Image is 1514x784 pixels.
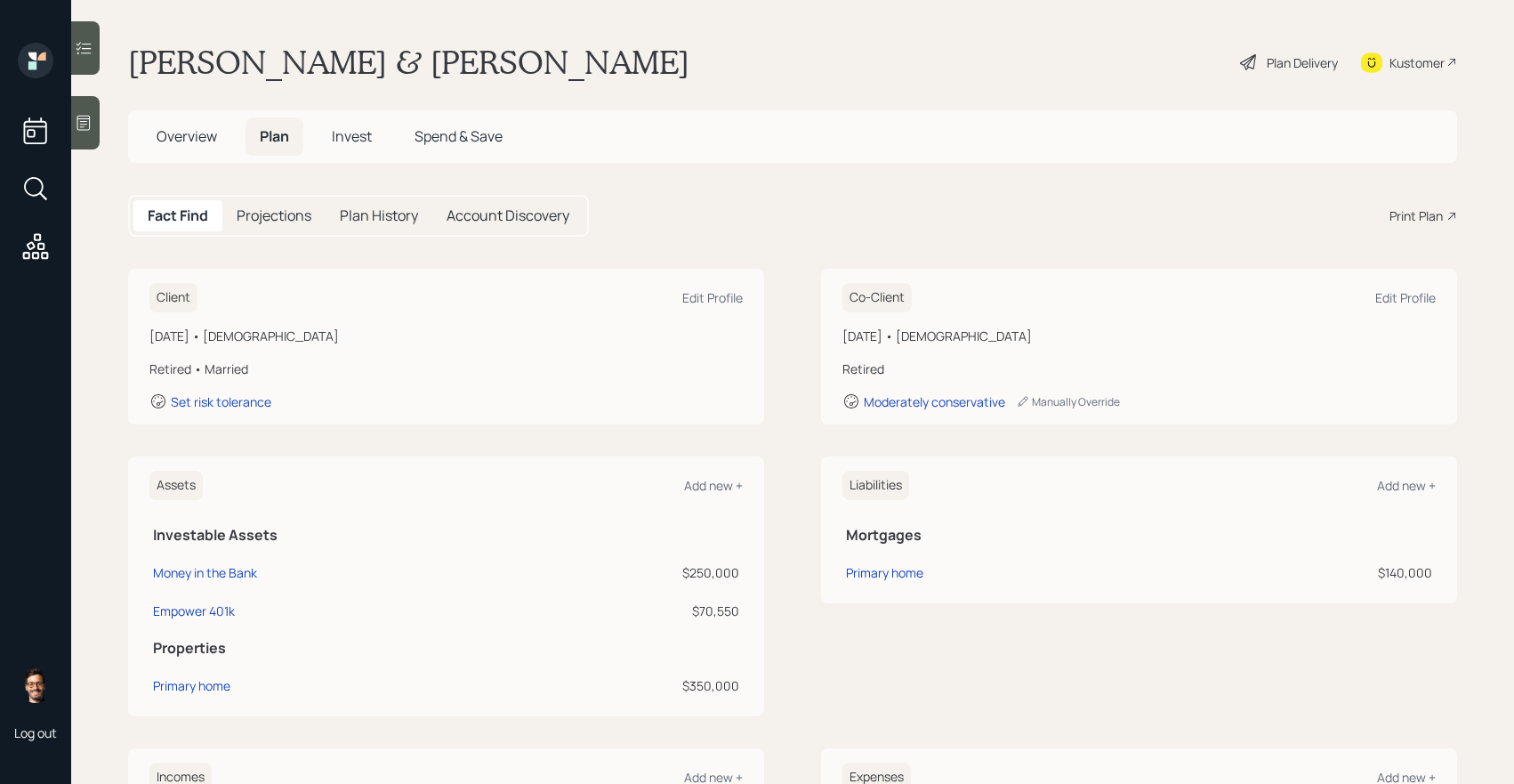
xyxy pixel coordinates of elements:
div: $350,000 [529,676,739,695]
h5: Properties [153,640,739,657]
div: Primary home [846,563,923,582]
div: Plan Delivery [1267,53,1338,72]
div: Set risk tolerance [171,393,271,410]
h5: Investable Assets [153,527,739,544]
span: Plan [260,126,289,146]
h5: Projections [237,207,311,224]
div: Edit Profile [1375,289,1436,306]
div: $70,550 [529,602,739,620]
div: Add new + [684,477,743,494]
h5: Mortgages [846,527,1432,544]
div: [DATE] • [DEMOGRAPHIC_DATA] [842,327,1436,345]
div: Retired [842,360,1436,378]
h6: Liabilities [842,471,909,500]
div: $140,000 [1189,563,1432,582]
div: $250,000 [529,563,739,582]
h5: Plan History [340,207,418,224]
div: Retired • Married [149,360,743,378]
h6: Co-Client [842,283,912,312]
div: Manually Override [1016,394,1120,409]
span: Invest [332,126,372,146]
div: Empower 401k [153,602,235,620]
div: Money in the Bank [153,563,257,582]
h6: Assets [149,471,203,500]
div: Moderately conservative [864,393,1005,410]
h1: [PERSON_NAME] & [PERSON_NAME] [128,43,689,82]
div: Kustomer [1389,53,1445,72]
div: [DATE] • [DEMOGRAPHIC_DATA] [149,327,743,345]
div: Log out [14,724,57,741]
img: sami-boghos-headshot.png [18,667,53,703]
h5: Account Discovery [447,207,569,224]
h5: Fact Find [148,207,208,224]
span: Overview [157,126,217,146]
div: Add new + [1377,477,1436,494]
div: Print Plan [1389,206,1443,225]
span: Spend & Save [415,126,503,146]
div: Primary home [153,676,230,695]
h6: Client [149,283,197,312]
div: Edit Profile [682,289,743,306]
